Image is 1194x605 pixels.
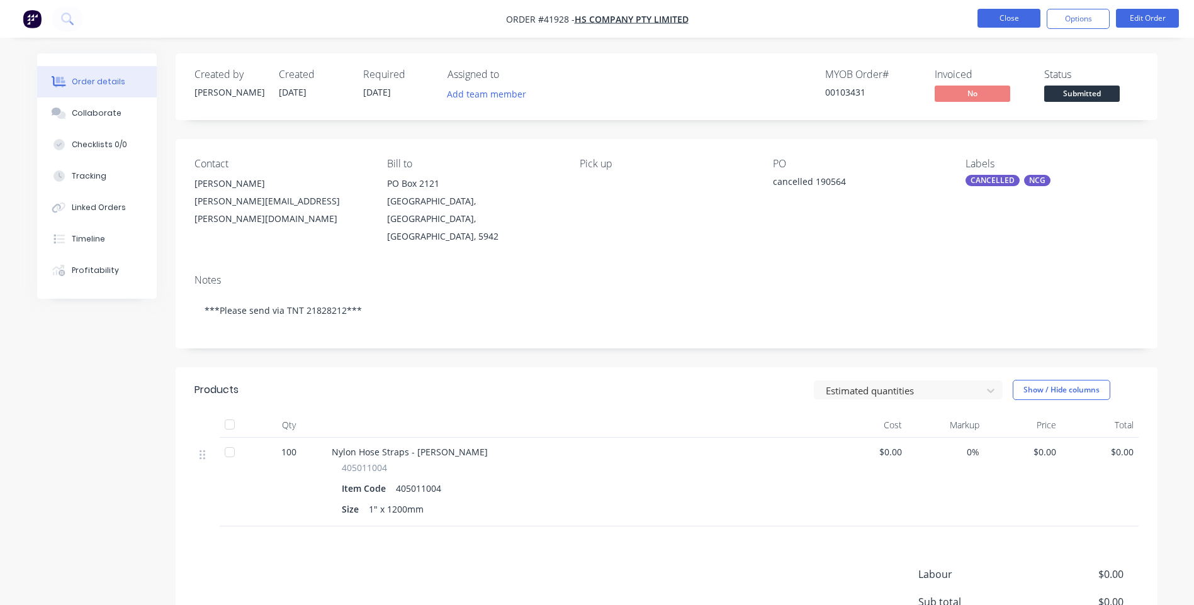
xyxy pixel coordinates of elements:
[37,97,157,129] button: Collaborate
[332,446,488,458] span: Nylon Hose Straps - [PERSON_NAME]
[935,86,1010,101] span: No
[72,170,106,182] div: Tracking
[387,192,560,245] div: [GEOGRAPHIC_DATA], [GEOGRAPHIC_DATA], [GEOGRAPHIC_DATA], 5942
[364,500,429,518] div: 1" x 1200mm
[825,69,920,80] div: MYOB Order #
[773,175,930,192] div: cancelled 190564
[391,479,446,497] div: 405011004
[342,500,364,518] div: Size
[279,86,307,98] span: [DATE]
[72,265,119,276] div: Profitability
[37,223,157,255] button: Timeline
[72,76,125,87] div: Order details
[1044,69,1139,80] div: Status
[1044,86,1120,104] button: Submitted
[342,461,387,474] span: 405011004
[1024,175,1050,186] div: NCG
[835,445,903,458] span: $0.00
[1116,9,1179,28] button: Edit Order
[37,192,157,223] button: Linked Orders
[989,445,1057,458] span: $0.00
[194,291,1139,330] div: ***Please send via TNT 21828212***
[1013,380,1110,400] button: Show / Hide columns
[194,175,367,192] div: [PERSON_NAME]
[984,413,1062,438] div: Price
[194,69,264,80] div: Created by
[23,9,42,28] img: Factory
[580,158,752,170] div: Pick up
[194,382,239,397] div: Products
[912,445,979,458] span: 0%
[935,69,1029,80] div: Invoiced
[830,413,908,438] div: Cost
[194,192,367,228] div: [PERSON_NAME][EMAIL_ADDRESS][PERSON_NAME][DOMAIN_NAME]
[72,202,126,213] div: Linked Orders
[825,86,920,99] div: 00103431
[387,158,560,170] div: Bill to
[194,274,1139,286] div: Notes
[194,86,264,99] div: [PERSON_NAME]
[448,86,533,103] button: Add team member
[387,175,560,245] div: PO Box 2121[GEOGRAPHIC_DATA], [GEOGRAPHIC_DATA], [GEOGRAPHIC_DATA], 5942
[907,413,984,438] div: Markup
[575,13,689,25] a: HS Company Pty Limited
[977,9,1040,28] button: Close
[448,69,573,80] div: Assigned to
[1061,413,1139,438] div: Total
[194,158,367,170] div: Contact
[1044,86,1120,101] span: Submitted
[966,175,1020,186] div: CANCELLED
[37,255,157,286] button: Profitability
[440,86,532,103] button: Add team member
[1066,445,1134,458] span: $0.00
[773,158,945,170] div: PO
[194,175,367,228] div: [PERSON_NAME][PERSON_NAME][EMAIL_ADDRESS][PERSON_NAME][DOMAIN_NAME]
[387,175,560,192] div: PO Box 2121
[37,66,157,97] button: Order details
[279,69,348,80] div: Created
[966,158,1138,170] div: Labels
[1047,9,1110,29] button: Options
[918,567,1030,582] span: Labour
[342,479,391,497] div: Item Code
[363,86,391,98] span: [DATE]
[1030,567,1123,582] span: $0.00
[281,445,296,458] span: 100
[72,139,127,150] div: Checklists 0/0
[72,108,121,119] div: Collaborate
[506,13,575,25] span: Order #41928 -
[37,160,157,192] button: Tracking
[251,413,327,438] div: Qty
[363,69,432,80] div: Required
[37,129,157,160] button: Checklists 0/0
[72,233,105,245] div: Timeline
